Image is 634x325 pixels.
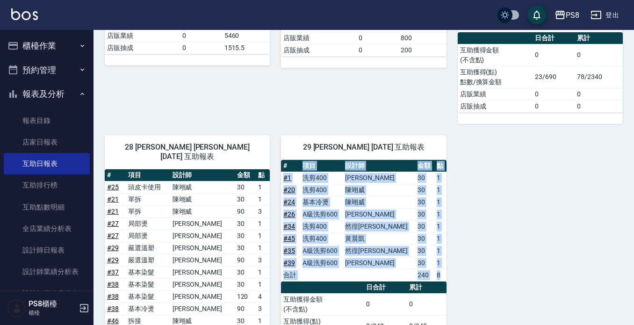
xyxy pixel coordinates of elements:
td: 1 [434,208,447,220]
th: 點 [256,169,270,181]
td: 78/2340 [575,66,623,88]
td: 1 [434,172,447,184]
td: 店販抽成 [458,100,533,112]
td: 互助獲得金額 (不含點) [281,293,364,315]
td: 合計 [281,269,300,281]
td: 90 [235,303,256,315]
a: #38 [107,281,119,288]
a: 互助日報表 [4,153,90,174]
td: 1515.5 [222,42,270,54]
td: 0 [533,88,575,100]
td: 店販抽成 [281,44,356,56]
td: [PERSON_NAME] [170,242,235,254]
td: 洗剪400 [300,184,343,196]
th: 金額 [415,160,434,172]
td: 30 [415,184,434,196]
td: 店販抽成 [105,42,180,54]
a: #29 [107,244,119,252]
th: 設計師 [170,169,235,181]
td: 單拆 [126,205,170,217]
td: 0 [356,32,398,44]
td: 800 [398,32,447,44]
td: 30 [235,230,256,242]
td: 30 [235,266,256,278]
td: 30 [415,232,434,245]
th: 日合計 [533,32,575,44]
img: Person [7,299,26,318]
td: 互助獲得(點) 點數/換算金額 [458,66,533,88]
td: 嚴選溫塑 [126,254,170,266]
div: PS8 [566,9,579,21]
td: 基本冷燙 [300,196,343,208]
td: 互助獲得金額 (不含點) [458,44,533,66]
td: [PERSON_NAME] [170,290,235,303]
th: # [105,169,126,181]
td: 嚴選溫塑 [126,242,170,254]
td: 0 [407,293,447,315]
button: 櫃檯作業 [4,34,90,58]
td: [PERSON_NAME] [170,254,235,266]
td: 0 [180,29,222,42]
td: 0 [533,100,575,112]
a: #46 [107,317,119,325]
td: [PERSON_NAME] [343,257,415,269]
a: #39 [283,259,295,267]
th: 累計 [575,32,623,44]
td: 陳翊威 [343,196,415,208]
td: 然徨[PERSON_NAME] [343,245,415,257]
button: PS8 [551,6,583,25]
td: 1 [434,245,447,257]
td: [PERSON_NAME] [170,303,235,315]
td: 基本染髮 [126,290,170,303]
td: 洗剪400 [300,232,343,245]
td: 1 [256,193,270,205]
td: 30 [235,278,256,290]
td: A級洗剪600 [300,257,343,269]
td: 30 [415,245,434,257]
td: 30 [235,242,256,254]
td: 30 [415,257,434,269]
td: A級洗剪600 [300,245,343,257]
td: 200 [398,44,447,56]
a: 店家日報表 [4,131,90,153]
td: [PERSON_NAME] [170,278,235,290]
th: # [281,160,300,172]
a: 全店業績分析表 [4,218,90,239]
a: 設計師業績月報表 [4,283,90,304]
td: [PERSON_NAME] [170,230,235,242]
a: 設計師日報表 [4,239,90,261]
td: 120 [235,290,256,303]
span: 29 [PERSON_NAME] [DATE] 互助報表 [292,143,435,152]
td: 黃晨凱 [343,232,415,245]
a: #26 [283,210,295,218]
a: 互助排行榜 [4,174,90,196]
td: 3 [256,303,270,315]
a: #38 [107,305,119,312]
th: 設計師 [343,160,415,172]
td: 0 [575,100,623,112]
td: A級洗剪600 [300,208,343,220]
td: 1 [434,257,447,269]
td: 1 [434,196,447,208]
button: 登出 [587,7,623,24]
a: #27 [107,232,119,239]
a: #29 [107,256,119,264]
td: 30 [415,220,434,232]
td: 90 [235,254,256,266]
a: 設計師業績分析表 [4,261,90,282]
td: 30 [235,193,256,205]
button: 預約管理 [4,58,90,82]
td: 基本染髮 [126,278,170,290]
a: #21 [107,195,119,203]
td: 陳翊威 [170,181,235,193]
td: 1 [434,184,447,196]
td: 8 [434,269,447,281]
td: 30 [235,217,256,230]
td: 0 [575,88,623,100]
td: 洗剪400 [300,172,343,184]
td: 洗剪400 [300,220,343,232]
td: 1 [256,266,270,278]
td: 然徨[PERSON_NAME] [343,220,415,232]
td: 1 [256,181,270,193]
td: [PERSON_NAME] [170,266,235,278]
